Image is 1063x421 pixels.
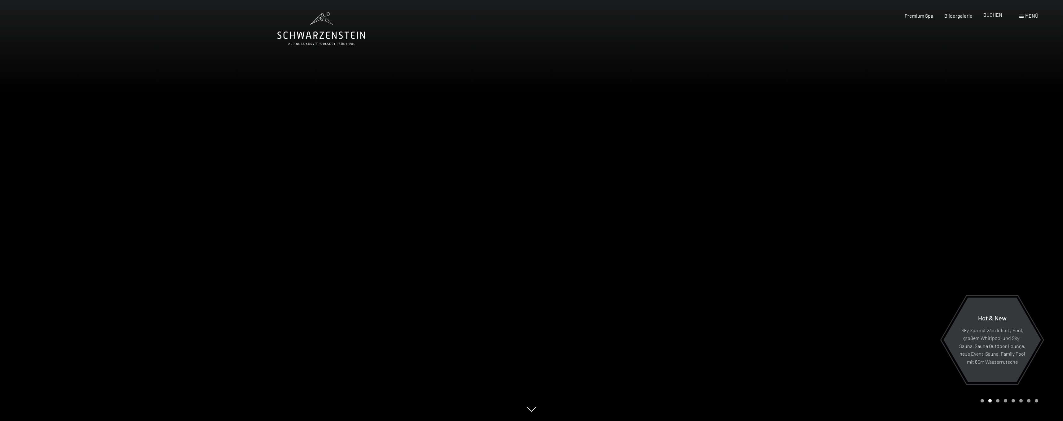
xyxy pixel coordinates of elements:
[905,13,933,19] a: Premium Spa
[1012,399,1015,402] div: Carousel Page 5
[978,314,1007,321] span: Hot & New
[978,399,1038,402] div: Carousel Pagination
[1025,13,1038,19] span: Menü
[988,399,992,402] div: Carousel Page 2 (Current Slide)
[981,399,984,402] div: Carousel Page 1
[1027,399,1030,402] div: Carousel Page 7
[1019,399,1023,402] div: Carousel Page 6
[959,326,1026,366] p: Sky Spa mit 23m Infinity Pool, großem Whirlpool und Sky-Sauna, Sauna Outdoor Lounge, neue Event-S...
[1004,399,1007,402] div: Carousel Page 4
[1035,399,1038,402] div: Carousel Page 8
[983,12,1002,18] a: BUCHEN
[944,13,973,19] a: Bildergalerie
[943,297,1041,382] a: Hot & New Sky Spa mit 23m Infinity Pool, großem Whirlpool und Sky-Sauna, Sauna Outdoor Lounge, ne...
[996,399,999,402] div: Carousel Page 3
